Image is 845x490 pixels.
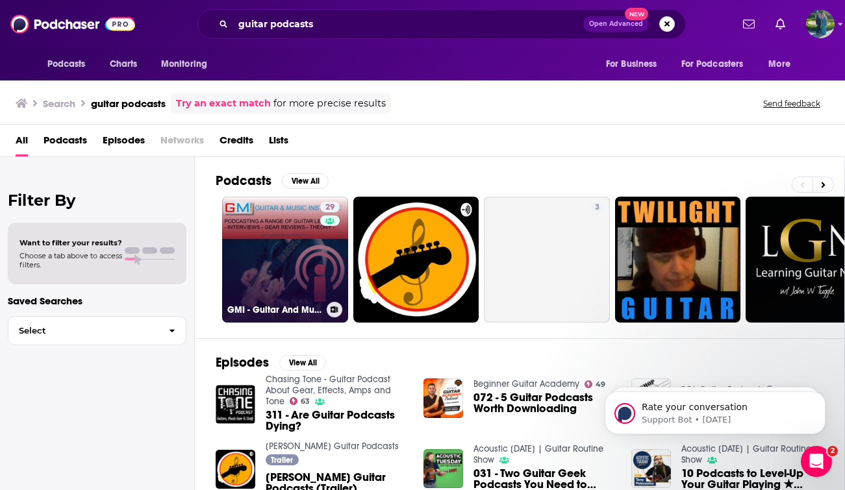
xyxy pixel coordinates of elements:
a: 072 - 5 Guitar Podcasts Worth Downloading [473,392,616,414]
a: Chasing Tone - Guitar Podcast About Gear, Effects, Amps and Tone [266,374,391,407]
a: Try an exact match [176,96,271,111]
img: User Profile [806,10,835,38]
button: View All [282,173,329,189]
a: PodcastsView All [216,173,329,189]
input: Search podcasts, credits, & more... [233,14,583,34]
a: 311 - Are Guitar Podcasts Dying? [266,410,408,432]
img: 031 - Two Guitar Geek Podcasts You Need to Know About [423,449,463,489]
a: Acoustic Tuesday | Guitar Routine Show [473,443,603,465]
button: open menu [152,52,224,77]
a: Show notifications dropdown [770,13,790,35]
img: 10 Podcasts to Level-Up Your Guitar Playing ★ Acoustic Tuesday 260 [631,449,671,489]
a: Beginner Guitar Academy [473,378,579,389]
button: open menu [38,52,103,77]
span: New [625,8,648,20]
h3: GMI - Guitar And Music Institute Guitar Podcasts [227,304,322,315]
a: Lists [269,130,288,156]
span: 10 Podcasts to Level-Up Your Guitar Playing ★ Acoustic [DATE] 260 [681,468,824,490]
a: Show notifications dropdown [738,13,760,35]
a: Podcasts [44,130,87,156]
span: More [768,55,790,73]
button: Select [8,316,186,345]
a: 10 Podcasts to Level-Up Your Guitar Playing ★ Acoustic Tuesday 260 [681,468,824,490]
img: 072 - 5 Guitar Podcasts Worth Downloading [423,378,463,418]
a: 3 [484,197,610,323]
span: Podcasts [47,55,86,73]
h2: Podcasts [216,173,271,189]
a: 031 - Two Guitar Geek Podcasts You Need to Know About [473,468,616,490]
a: 29GMI - Guitar And Music Institute Guitar Podcasts [222,197,348,323]
span: 63 [301,398,310,404]
iframe: Intercom notifications message [585,364,845,455]
a: All [16,130,28,156]
a: Credits [220,130,253,156]
span: Monitoring [161,55,207,73]
img: 311 - Are Guitar Podcasts Dying? [216,385,255,424]
span: 29 [325,201,334,214]
button: open menu [759,52,807,77]
a: Charts [101,52,145,77]
span: for more precise results [273,96,386,111]
span: Choose a tab above to access filters. [19,251,122,269]
span: 2 [827,446,838,456]
a: 49 [585,380,606,388]
button: open menu [597,52,674,77]
h3: Search [43,97,75,110]
span: Select [8,326,158,335]
span: Trailer [271,456,293,464]
button: Open AdvancedNew [583,16,649,32]
span: For Podcasters [681,55,744,73]
button: open menu [673,52,763,77]
a: Episodes [103,130,145,156]
a: EpisodesView All [216,354,326,371]
span: Logged in as MegBeccari [806,10,835,38]
a: 63 [290,397,310,405]
span: 3 [595,201,599,214]
a: 3 [590,202,605,212]
span: Networks [160,130,204,156]
button: View All [279,355,326,371]
img: Podchaser - Follow, Share and Rate Podcasts [10,12,135,36]
span: Want to filter your results? [19,238,122,247]
p: Saved Searches [8,295,186,307]
span: Charts [110,55,138,73]
h2: Filter By [8,191,186,210]
h2: Episodes [216,354,269,371]
button: Send feedback [759,98,824,109]
a: Lee Austin Guitar Podcasts [266,441,399,452]
h3: guitar podcasts [91,97,166,110]
div: Search podcasts, credits, & more... [197,9,686,39]
iframe: Intercom live chat [801,446,832,477]
img: Lee Austin Guitar Podcasts (Trailer) [216,450,255,489]
span: Open Advanced [589,21,643,27]
a: 29 [320,202,340,212]
button: Show profile menu [806,10,835,38]
span: For Business [606,55,657,73]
